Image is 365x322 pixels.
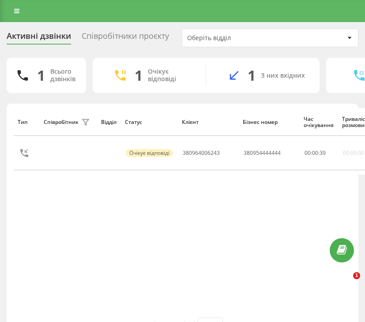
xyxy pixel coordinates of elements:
[125,119,173,125] div: Статус
[135,67,143,84] div: 1
[182,119,234,125] div: Клієнт
[343,150,364,156] div: 00:00:00
[335,272,356,293] iframe: Intercom live chat
[244,150,281,156] div: 380954444444
[126,149,173,157] div: Очікує відповіді
[18,119,35,125] div: Тип
[37,67,45,84] div: 1
[353,272,360,279] span: 1
[183,150,220,156] div: 380964006243
[304,116,334,129] div: Час очікування
[248,67,256,84] div: 1
[148,68,192,83] div: Очікує відповіді
[7,31,71,45] div: Активні дзвінки
[320,149,326,157] span: 39
[305,149,311,157] span: 00
[50,68,75,83] div: Всього дзвінків
[312,149,318,157] span: 00
[261,72,305,79] div: З них вхідних
[243,119,295,125] div: Бізнес номер
[187,34,293,42] div: Оберіть відділ
[305,150,326,156] div: : :
[44,119,79,125] div: Співробітник
[82,31,169,45] div: Співробітники проєкту
[101,119,117,125] div: Відділ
